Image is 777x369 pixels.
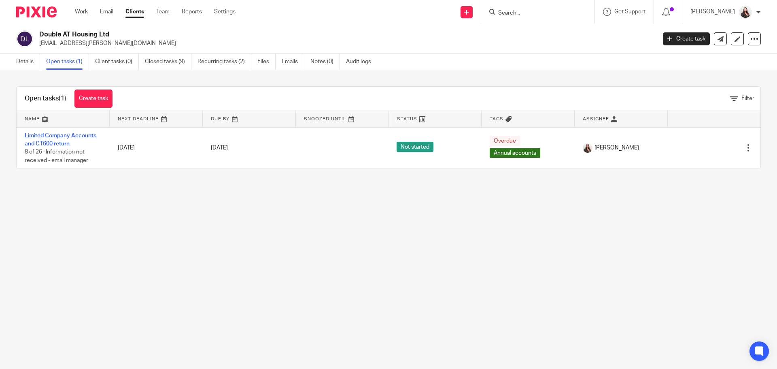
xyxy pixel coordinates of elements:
[741,96,754,101] span: Filter
[39,39,651,47] p: [EMAIL_ADDRESS][PERSON_NAME][DOMAIN_NAME]
[594,144,639,152] span: [PERSON_NAME]
[16,6,57,17] img: Pixie
[614,9,645,15] span: Get Support
[25,149,88,163] span: 8 of 26 · Information not received - email manager
[125,8,144,16] a: Clients
[25,94,66,103] h1: Open tasks
[197,54,251,70] a: Recurring tasks (2)
[490,117,503,121] span: Tags
[490,148,540,158] span: Annual accounts
[282,54,304,70] a: Emails
[182,8,202,16] a: Reports
[16,30,33,47] img: svg%3E
[211,145,228,151] span: [DATE]
[39,30,529,39] h2: Double AT Housing Ltd
[75,8,88,16] a: Work
[25,133,96,147] a: Limited Company Accounts and CT600 return
[46,54,89,70] a: Open tasks (1)
[310,54,340,70] a: Notes (0)
[490,136,520,146] span: Overdue
[156,8,170,16] a: Team
[304,117,346,121] span: Snoozed Until
[583,143,592,153] img: 2022.jpg
[16,54,40,70] a: Details
[346,54,377,70] a: Audit logs
[95,54,139,70] a: Client tasks (0)
[110,127,203,169] td: [DATE]
[497,10,570,17] input: Search
[214,8,236,16] a: Settings
[397,142,433,152] span: Not started
[257,54,276,70] a: Files
[739,6,752,19] img: 2022.jpg
[145,54,191,70] a: Closed tasks (9)
[100,8,113,16] a: Email
[690,8,735,16] p: [PERSON_NAME]
[663,32,710,45] a: Create task
[59,95,66,102] span: (1)
[397,117,417,121] span: Status
[74,90,113,108] a: Create task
